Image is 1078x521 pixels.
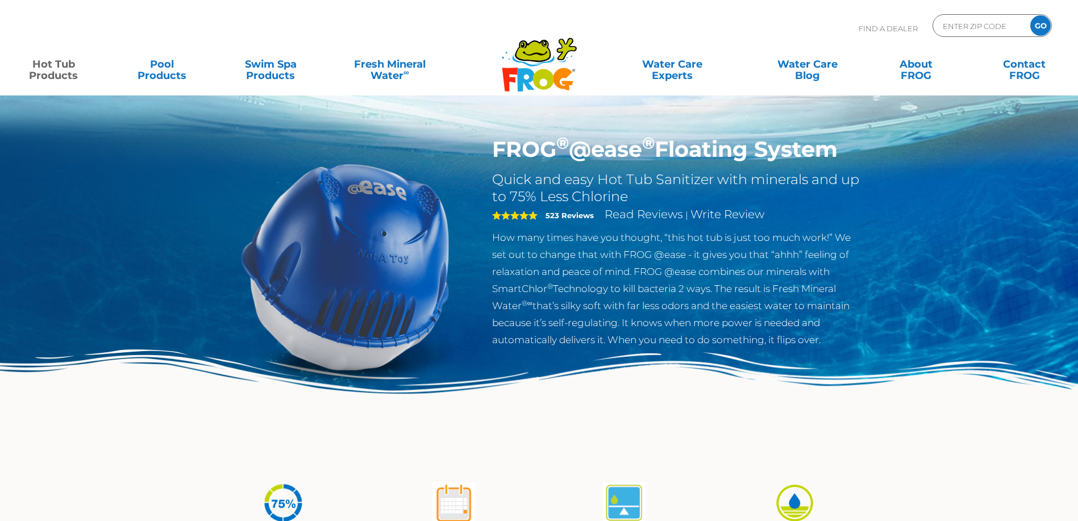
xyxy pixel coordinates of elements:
p: How many times have you thought, “this hot tub is just too much work!” We set out to change that ... [492,229,863,348]
sup: ® [547,282,553,290]
h1: FROG @ease Floating System [492,136,863,162]
h2: Quick and easy Hot Tub Sanitizer with minerals and up to 75% Less Chlorine [492,171,863,205]
a: Hot TubProducts [11,53,96,76]
a: ContactFROG [982,53,1067,76]
a: Fresh MineralWater∞ [337,53,443,76]
img: hot-tub-product-atease-system.png [215,136,476,397]
a: AboutFROG [873,53,958,76]
sup: ®∞ [522,299,532,307]
span: | [685,210,688,220]
a: Swim SpaProducts [228,53,313,76]
img: Frog Products Logo [496,23,583,92]
a: Water CareExperts [604,53,741,76]
a: Water CareBlog [765,53,850,76]
span: 5 [492,211,538,220]
a: Read Reviews [605,207,683,221]
p: Find A Dealer [859,14,918,43]
strong: 523 Reviews [546,211,594,220]
input: GO [1030,15,1051,36]
sup: ∞ [403,68,409,77]
sup: ® [642,133,655,153]
sup: ® [556,133,569,153]
a: PoolProducts [120,53,205,76]
a: Write Review [690,207,764,221]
